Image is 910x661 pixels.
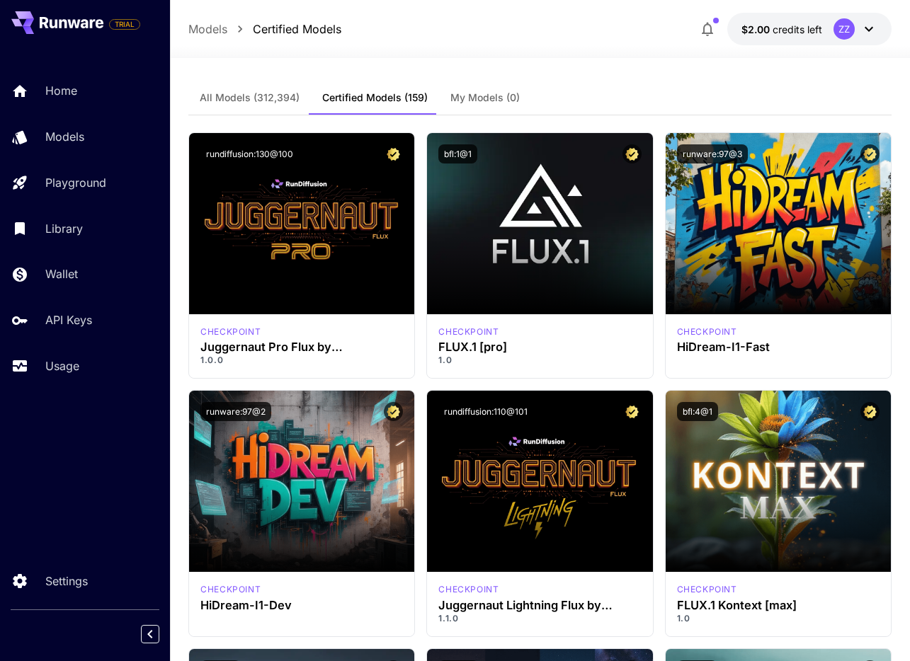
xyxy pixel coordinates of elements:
button: bfl:4@1 [677,402,718,421]
button: Certified Model – Vetted for best performance and includes a commercial license. [860,402,880,421]
p: 1.0 [677,612,880,625]
h3: HiDream-I1-Fast [677,340,880,354]
div: FLUX.1 D [200,326,261,338]
span: Certified Models (159) [322,91,428,104]
h3: HiDream-I1-Dev [200,599,403,612]
button: Collapse sidebar [141,625,159,643]
div: fluxpro [438,326,499,338]
div: HiDream Fast [677,326,737,338]
p: checkpoint [438,326,499,338]
p: 1.0.0 [200,354,403,367]
span: Add your payment card to enable full platform functionality. [109,16,140,33]
p: checkpoint [677,326,737,338]
p: Playground [45,174,106,191]
p: Library [45,220,83,237]
p: Usage [45,357,79,374]
div: $2.00 [741,22,822,37]
p: checkpoint [200,326,261,338]
button: Certified Model – Vetted for best performance and includes a commercial license. [622,402,642,421]
button: $2.00ZZ [727,13,892,45]
p: checkpoint [677,583,737,596]
span: All Models (312,394) [200,91,300,104]
div: Collapse sidebar [152,621,170,647]
div: FLUX.1 Kontext [max] [677,583,737,596]
nav: breadcrumb [188,21,341,38]
p: checkpoint [200,583,261,596]
p: Settings [45,573,88,590]
p: API Keys [45,311,92,328]
button: runware:97@2 [200,402,271,421]
a: Certified Models [253,21,341,38]
p: 1.0 [438,354,641,367]
button: rundiffusion:130@100 [200,144,299,163]
span: $2.00 [741,23,773,35]
button: rundiffusion:110@101 [438,402,533,421]
div: ZZ [834,18,855,40]
p: Wallet [45,265,78,282]
button: Certified Model – Vetted for best performance and includes a commercial license. [384,402,403,421]
p: Models [45,128,84,145]
h3: Juggernaut Lightning Flux by RunDiffusion [438,599,641,612]
h3: Juggernaut Pro Flux by RunDiffusion [200,340,403,354]
h3: FLUX.1 [pro] [438,340,641,354]
a: Models [188,21,227,38]
p: 1.1.0 [438,612,641,625]
p: Home [45,82,77,99]
button: Certified Model – Vetted for best performance and includes a commercial license. [384,144,403,163]
span: My Models (0) [450,91,520,104]
span: TRIAL [110,19,140,30]
button: runware:97@3 [677,144,748,163]
button: Certified Model – Vetted for best performance and includes a commercial license. [622,144,642,163]
div: HiDream Dev [200,583,261,596]
button: bfl:1@1 [438,144,477,163]
p: checkpoint [438,583,499,596]
h3: FLUX.1 Kontext [max] [677,599,880,612]
div: FLUX.1 D [438,583,499,596]
span: credits left [773,23,822,35]
button: Certified Model – Vetted for best performance and includes a commercial license. [860,144,880,163]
